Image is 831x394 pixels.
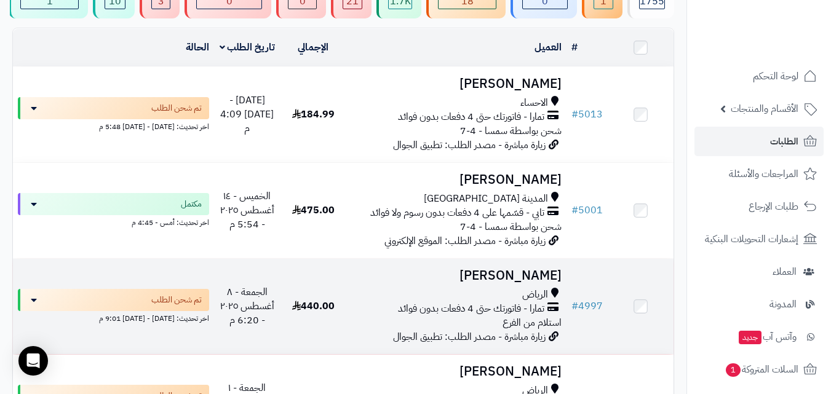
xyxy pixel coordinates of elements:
[731,100,798,117] span: الأقسام والمنتجات
[220,93,274,136] span: [DATE] - [DATE] 4:09 م
[535,40,562,55] a: العميل
[393,138,546,152] span: زيارة مباشرة - مصدر الطلب: تطبيق الجوال
[384,234,546,248] span: زيارة مباشرة - مصدر الطلب: الموقع الإلكتروني
[571,203,603,218] a: #5001
[694,61,824,91] a: لوحة التحكم
[298,40,328,55] a: الإجمالي
[694,192,824,221] a: طلبات الإرجاع
[694,322,824,352] a: وآتس آبجديد
[292,107,335,122] span: 184.99
[460,124,562,138] span: شحن بواسطة سمسا - 4-7
[351,77,562,91] h3: [PERSON_NAME]
[351,173,562,187] h3: [PERSON_NAME]
[694,257,824,286] a: العملاء
[571,203,578,218] span: #
[571,107,603,122] a: #5013
[725,361,798,378] span: السلات المتروكة
[186,40,209,55] a: الحالة
[220,189,274,232] span: الخميس - ١٤ أغسطس ٢٠٢٥ - 5:54 م
[151,102,202,114] span: تم شحن الطلب
[351,269,562,283] h3: [PERSON_NAME]
[520,96,548,110] span: الاحساء
[753,68,798,85] span: لوحة التحكم
[18,119,209,132] div: اخر تحديث: [DATE] - [DATE] 5:48 م
[729,165,798,183] span: المراجعات والأسئلة
[351,364,562,379] h3: [PERSON_NAME]
[571,299,603,313] a: #4997
[460,219,562,234] span: شحن بواسطة سمسا - 4-7
[738,328,797,345] span: وآتس آب
[571,299,578,313] span: #
[694,224,824,254] a: إشعارات التحويلات البنكية
[749,198,798,215] span: طلبات الإرجاع
[398,110,544,124] span: تمارا - فاتورتك حتى 4 دفعات بدون فوائد
[705,230,798,248] span: إشعارات التحويلات البنكية
[370,206,544,220] span: تابي - قسّمها على 4 دفعات بدون رسوم ولا فوائد
[571,107,578,122] span: #
[694,159,824,189] a: المراجعات والأسئلة
[769,296,797,313] span: المدونة
[522,288,548,302] span: الرياض
[694,127,824,156] a: الطلبات
[398,302,544,316] span: تمارا - فاتورتك حتى 4 دفعات بدون فوائد
[503,315,562,330] span: استلام من الفرع
[220,40,276,55] a: تاريخ الطلب
[571,40,578,55] a: #
[424,192,548,206] span: المدينة [GEOGRAPHIC_DATA]
[694,355,824,384] a: السلات المتروكة1
[773,263,797,280] span: العملاء
[292,203,335,218] span: 475.00
[18,311,209,324] div: اخر تحديث: [DATE] - [DATE] 9:01 م
[181,198,202,210] span: مكتمل
[393,329,546,344] span: زيارة مباشرة - مصدر الطلب: تطبيق الجوال
[18,215,209,228] div: اخر تحديث: أمس - 4:45 م
[220,285,274,328] span: الجمعة - ٨ أغسطس ٢٠٢٥ - 6:20 م
[770,133,798,150] span: الطلبات
[151,294,202,306] span: تم شحن الطلب
[726,363,741,377] span: 1
[694,290,824,319] a: المدونة
[292,299,335,313] span: 440.00
[739,331,761,344] span: جديد
[18,346,48,376] div: Open Intercom Messenger
[747,34,819,60] img: logo-2.png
